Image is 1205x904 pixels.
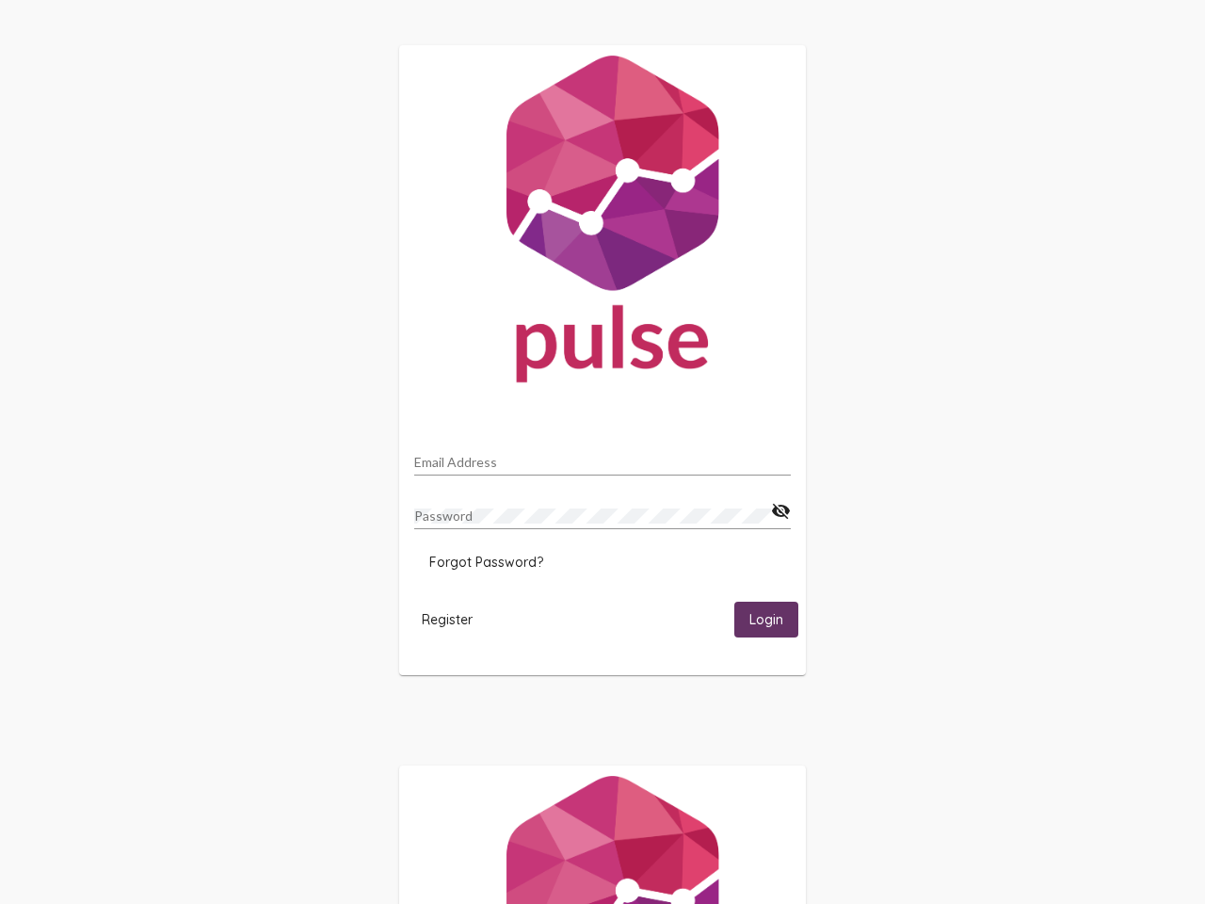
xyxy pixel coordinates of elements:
img: Pulse For Good Logo [399,45,806,401]
button: Register [407,602,488,637]
mat-icon: visibility_off [771,500,791,523]
span: Register [422,611,473,628]
span: Forgot Password? [429,554,543,571]
span: Login [749,612,783,629]
button: Forgot Password? [414,545,558,579]
button: Login [734,602,798,637]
